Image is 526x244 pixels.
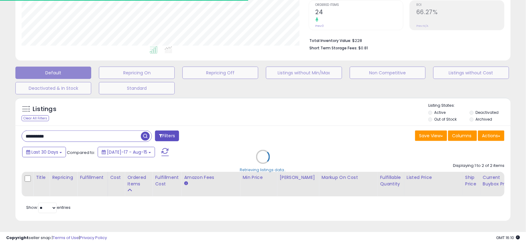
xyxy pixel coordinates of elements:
[310,38,352,43] b: Total Inventory Value:
[15,67,91,79] button: Default
[6,235,107,241] div: seller snap | |
[350,67,426,79] button: Non Competitive
[80,235,107,241] a: Privacy Policy
[99,67,175,79] button: Repricing On
[6,235,29,241] strong: Copyright
[15,82,91,94] button: Deactivated & In Stock
[316,24,324,28] small: Prev: 0
[416,9,504,17] h2: 66.27%
[99,82,175,94] button: Standard
[496,235,520,241] span: 2025-09-15 16:10 GMT
[53,235,79,241] a: Terms of Use
[416,3,504,7] span: ROI
[359,45,368,51] span: $0.81
[266,67,342,79] button: Listings without Min/Max
[316,9,403,17] h2: 24
[416,24,428,28] small: Prev: N/A
[182,67,258,79] button: Repricing Off
[316,3,403,7] span: Ordered Items
[310,36,500,44] li: $228
[310,45,358,51] b: Short Term Storage Fees:
[433,67,509,79] button: Listings without Cost
[240,167,286,173] div: Retrieving listings data..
